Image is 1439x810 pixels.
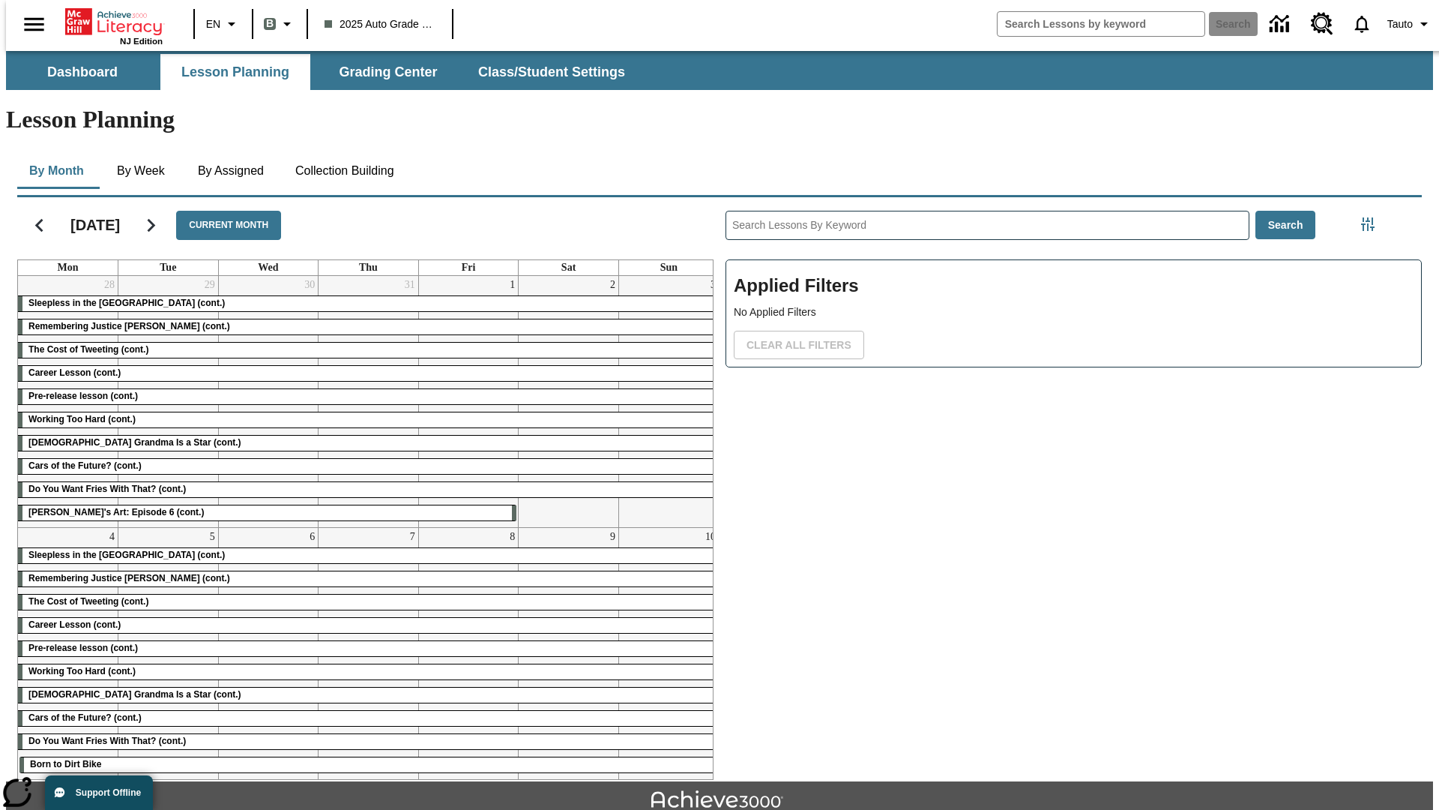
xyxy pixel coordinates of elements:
[206,16,220,32] span: EN
[618,276,719,528] td: August 3, 2025
[18,571,719,586] div: Remembering Justice O'Connor (cont.)
[65,5,163,46] div: Home
[319,276,419,528] td: July 31, 2025
[28,619,121,630] span: Career Lesson (cont.)
[607,528,618,546] a: August 9, 2025
[157,260,179,275] a: Tuesday
[28,689,241,700] span: South Korean Grandma Is a Star (cont.)
[18,276,118,528] td: July 28, 2025
[28,298,225,308] span: Sleepless in the Animal Kingdom (cont.)
[160,54,310,90] button: Lesson Planning
[19,757,717,772] div: Born to Dirt Bike
[18,711,719,726] div: Cars of the Future? (cont.)
[18,688,719,703] div: South Korean Grandma Is a Star (cont.)
[5,191,714,780] div: Calendar
[28,573,230,583] span: Remembering Justice O'Connor (cont.)
[55,260,82,275] a: Monday
[507,276,518,294] a: August 1, 2025
[714,191,1422,780] div: Search
[1387,16,1413,32] span: Tauto
[255,260,281,275] a: Wednesday
[307,528,318,546] a: August 6, 2025
[12,2,56,46] button: Open side menu
[202,276,218,294] a: July 29, 2025
[176,211,281,240] button: Current Month
[725,259,1422,367] div: Applied Filters
[28,736,186,746] span: Do You Want Fries With That? (cont.)
[18,527,118,779] td: August 4, 2025
[18,296,719,311] div: Sleepless in the Animal Kingdom (cont.)
[30,759,101,769] span: Born to Dirt Bike
[18,595,719,610] div: The Cost of Tweeting (cont.)
[28,507,204,517] span: Violet's Art: Episode 6 (cont.)
[18,366,719,381] div: Career Lesson (cont.)
[28,484,186,494] span: Do You Want Fries With That? (cont.)
[28,550,225,560] span: Sleepless in the Animal Kingdom (cont.)
[1381,10,1439,37] button: Profile/Settings
[519,276,619,528] td: August 2, 2025
[258,10,302,37] button: Boost Class color is gray green. Change class color
[1302,4,1342,44] a: Resource Center, Will open in new tab
[466,54,637,90] button: Class/Student Settings
[708,276,719,294] a: August 3, 2025
[76,787,141,798] span: Support Offline
[207,528,218,546] a: August 5, 2025
[120,37,163,46] span: NJ Edition
[18,482,719,497] div: Do You Want Fries With That? (cont.)
[28,643,138,653] span: Pre-release lesson (cont.)
[18,319,719,334] div: Remembering Justice O'Connor (cont.)
[199,10,247,37] button: Language: EN, Select a language
[18,641,719,656] div: Pre-release lesson (cont.)
[118,527,219,779] td: August 5, 2025
[726,211,1249,239] input: Search Lessons By Keyword
[6,54,639,90] div: SubNavbar
[17,153,96,189] button: By Month
[18,436,719,451] div: South Korean Grandma Is a Star (cont.)
[65,7,163,37] a: Home
[70,216,120,234] h2: [DATE]
[218,276,319,528] td: July 30, 2025
[28,344,148,355] span: The Cost of Tweeting (cont.)
[28,414,136,424] span: Working Too Hard (cont.)
[418,276,519,528] td: August 1, 2025
[734,304,1414,320] p: No Applied Filters
[1342,4,1381,43] a: Notifications
[18,664,719,679] div: Working Too Hard (cont.)
[702,528,719,546] a: August 10, 2025
[459,260,479,275] a: Friday
[18,505,516,520] div: Violet's Art: Episode 6 (cont.)
[18,343,719,358] div: The Cost of Tweeting (cont.)
[325,16,435,32] span: 2025 Auto Grade 1 B
[1353,209,1383,239] button: Filters Side menu
[7,54,157,90] button: Dashboard
[186,153,276,189] button: By Assigned
[106,528,118,546] a: August 4, 2025
[28,391,138,401] span: Pre-release lesson (cont.)
[301,276,318,294] a: July 30, 2025
[28,321,230,331] span: Remembering Justice O'Connor (cont.)
[558,260,579,275] a: Saturday
[101,276,118,294] a: July 28, 2025
[6,51,1433,90] div: SubNavbar
[356,260,381,275] a: Thursday
[118,276,219,528] td: July 29, 2025
[407,528,418,546] a: August 7, 2025
[319,527,419,779] td: August 7, 2025
[283,153,406,189] button: Collection Building
[18,548,719,563] div: Sleepless in the Animal Kingdom (cont.)
[103,153,178,189] button: By Week
[20,206,58,244] button: Previous
[28,712,142,723] span: Cars of the Future? (cont.)
[618,527,719,779] td: August 10, 2025
[266,14,274,33] span: B
[28,666,136,676] span: Working Too Hard (cont.)
[402,276,418,294] a: July 31, 2025
[18,618,719,633] div: Career Lesson (cont.)
[132,206,170,244] button: Next
[28,460,142,471] span: Cars of the Future? (cont.)
[998,12,1204,36] input: search field
[28,367,121,378] span: Career Lesson (cont.)
[45,775,153,810] button: Support Offline
[18,734,719,749] div: Do You Want Fries With That? (cont.)
[519,527,619,779] td: August 9, 2025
